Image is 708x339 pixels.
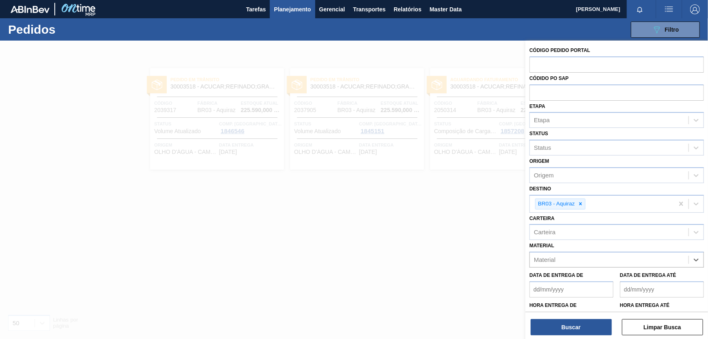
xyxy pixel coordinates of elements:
[534,172,554,179] div: Origem
[529,48,590,53] label: Código Pedido Portal
[529,104,545,109] label: Etapa
[246,4,266,14] span: Tarefas
[620,281,704,298] input: dd/mm/yyyy
[631,22,700,38] button: Filtro
[536,199,576,209] div: BR03 - Aquiraz
[534,257,555,263] div: Material
[8,25,127,34] h1: Pedidos
[690,4,700,14] img: Logout
[11,6,49,13] img: TNhmsLtSVTkK8tSr43FrP2fwEKptu5GPRR3wAAAABJRU5ErkJggg==
[529,186,551,192] label: Destino
[274,4,311,14] span: Planejamento
[620,300,704,311] label: Hora entrega até
[620,272,676,278] label: Data de Entrega até
[665,26,679,33] span: Filtro
[394,4,421,14] span: Relatórios
[529,272,583,278] label: Data de Entrega de
[529,76,569,81] label: Códido PO SAP
[353,4,385,14] span: Transportes
[627,4,653,15] button: Notificações
[529,300,613,311] label: Hora entrega de
[430,4,462,14] span: Master Data
[529,216,555,221] label: Carteira
[534,145,551,151] div: Status
[529,131,548,136] label: Status
[529,158,549,164] label: Origem
[529,243,554,248] label: Material
[664,4,674,14] img: userActions
[534,117,550,124] div: Etapa
[529,281,613,298] input: dd/mm/yyyy
[534,229,555,236] div: Carteira
[319,4,345,14] span: Gerencial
